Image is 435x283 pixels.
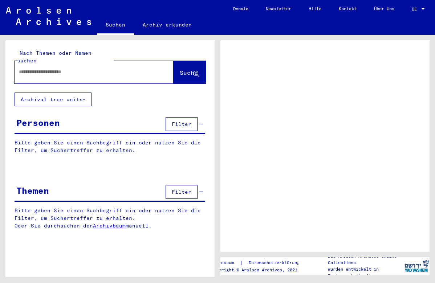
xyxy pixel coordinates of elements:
[16,184,49,197] div: Themen
[412,7,420,12] span: DE
[6,7,91,25] img: Arolsen_neg.svg
[211,259,240,267] a: Impressum
[174,61,206,83] button: Suche
[328,253,403,266] p: Die Arolsen Archives Online-Collections
[166,185,198,199] button: Filter
[97,16,134,35] a: Suchen
[211,267,308,273] p: Copyright © Arolsen Archives, 2021
[328,266,403,279] p: wurden entwickelt in Partnerschaft mit
[180,69,198,76] span: Suche
[93,222,126,229] a: Archivbaum
[15,139,205,154] p: Bitte geben Sie einen Suchbegriff ein oder nutzen Sie die Filter, um Suchertreffer zu erhalten.
[172,189,191,195] span: Filter
[15,207,206,230] p: Bitte geben Sie einen Suchbegriff ein oder nutzen Sie die Filter, um Suchertreffer zu erhalten. O...
[172,121,191,127] span: Filter
[15,93,92,106] button: Archival tree units
[17,50,92,64] mat-label: Nach Themen oder Namen suchen
[403,257,430,275] img: yv_logo.png
[243,259,308,267] a: Datenschutzerklärung
[134,16,200,33] a: Archiv erkunden
[16,116,60,129] div: Personen
[211,259,308,267] div: |
[166,117,198,131] button: Filter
